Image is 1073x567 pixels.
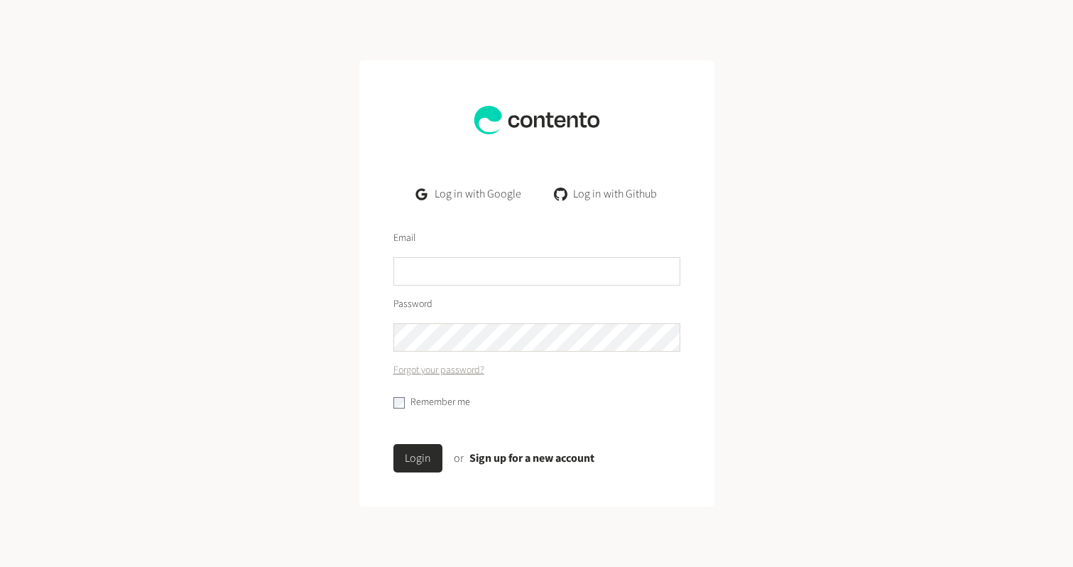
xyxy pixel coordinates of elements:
a: Log in with Google [405,180,532,208]
a: Sign up for a new account [469,450,594,466]
a: Forgot your password? [393,363,484,378]
label: Password [393,297,432,312]
label: Remember me [410,395,470,410]
label: Email [393,231,415,246]
a: Log in with Github [544,180,668,208]
button: Login [393,444,442,472]
span: or [454,450,464,466]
